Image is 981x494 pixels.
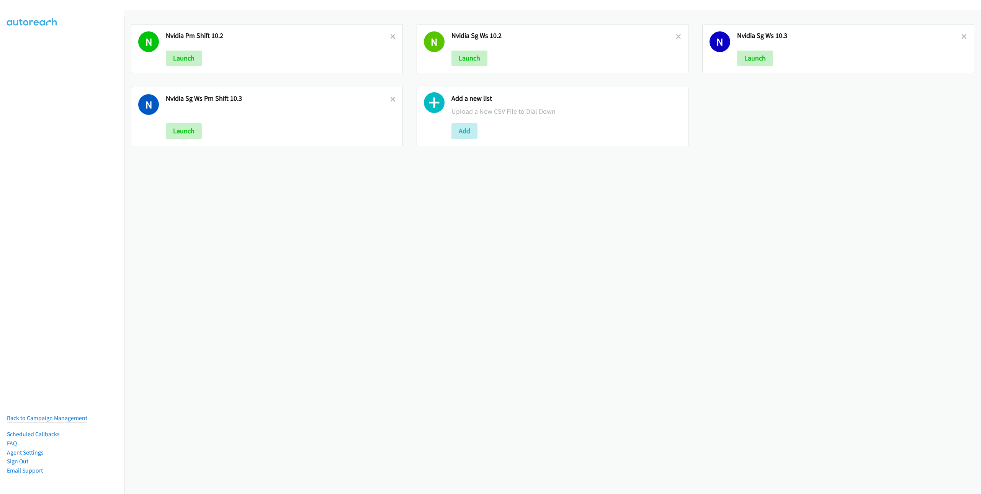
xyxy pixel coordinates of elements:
[7,458,28,465] a: Sign Out
[451,106,681,116] p: Upload a New CSV File to Dial Down
[7,449,44,456] a: Agent Settings
[166,31,390,40] h2: Nvidia Pm Shift 10.2
[166,51,202,66] button: Launch
[451,123,477,139] button: Add
[7,440,17,447] a: FAQ
[166,123,202,139] button: Launch
[737,51,773,66] button: Launch
[451,31,676,40] h2: Nvidia Sg Ws 10.2
[7,467,43,474] a: Email Support
[737,31,961,40] h2: Nvidia Sg Ws 10.3
[7,430,60,438] a: Scheduled Callbacks
[138,94,159,115] h1: N
[424,31,445,52] h1: N
[7,414,87,422] a: Back to Campaign Management
[710,31,730,52] h1: N
[451,94,681,103] h2: Add a new list
[138,31,159,52] h1: N
[166,94,390,103] h2: Nvidia Sg Ws Pm Shift 10.3
[451,51,487,66] button: Launch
